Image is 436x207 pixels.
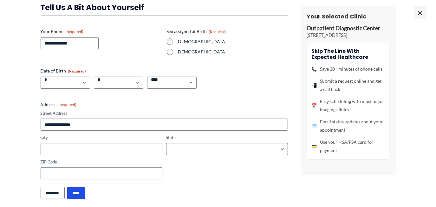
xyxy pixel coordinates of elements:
span: 📧 [312,122,317,130]
h3: Your Selected Clinic [307,13,389,20]
li: Submit a request online and get a call back [312,77,385,93]
span: 📅 [312,101,317,110]
h3: Tell us a bit about yourself [41,3,288,12]
li: Use your HSA/FSA card for payment [312,138,385,155]
span: (Required) [68,69,86,73]
h4: Skip the line with Expected Healthcare [312,48,385,60]
legend: Address [41,101,77,108]
span: 📞 [312,65,317,73]
span: 📲 [312,81,317,89]
span: (Required) [59,102,77,107]
label: [DEMOGRAPHIC_DATA] [177,38,288,45]
li: Easy scheduling with most major imaging clinics [312,97,385,114]
span: (Required) [66,29,84,34]
legend: Sex assigned at Birth [167,28,227,35]
span: × [414,6,426,19]
li: Email status updates about your appointment [312,118,385,134]
legend: Date of Birth [41,68,86,74]
label: City [41,135,162,141]
label: ZIP Code [41,159,162,165]
span: (Required) [209,29,227,34]
label: Your Phone [41,28,162,35]
label: State [166,135,288,141]
p: Outpatient Diagnostic Center [307,25,389,32]
span: 💳 [312,142,317,150]
label: Street Address [41,110,288,116]
label: [DEMOGRAPHIC_DATA] [177,49,288,55]
li: Save 20+ minutes of phone calls [312,65,385,73]
p: [STREET_ADDRESS] [307,32,389,38]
